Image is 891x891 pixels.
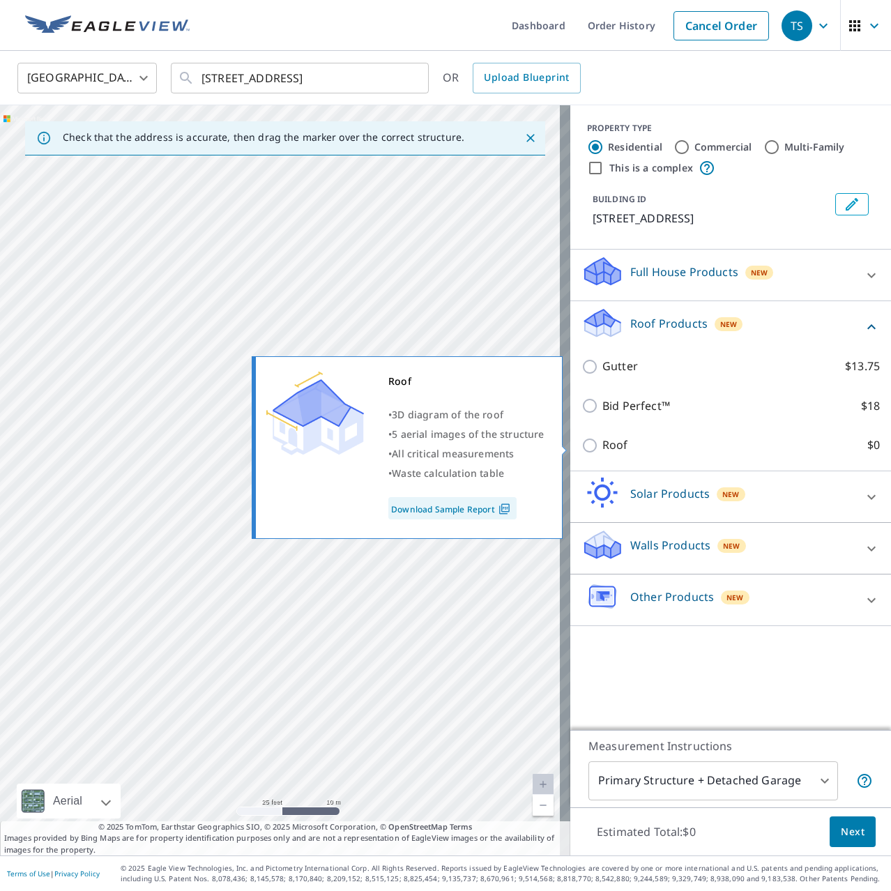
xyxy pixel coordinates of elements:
span: All critical measurements [392,447,514,460]
p: Estimated Total: $0 [586,816,707,847]
p: $0 [867,436,880,454]
a: Current Level 20, Zoom Out [533,795,554,816]
img: Pdf Icon [495,503,514,515]
div: PROPERTY TYPE [587,122,874,135]
div: TS [782,10,812,41]
span: Waste calculation table [392,466,504,480]
div: Roof ProductsNew [581,307,880,346]
a: OpenStreetMap [388,821,447,832]
div: Primary Structure + Detached Garage [588,761,838,800]
div: [GEOGRAPHIC_DATA] [17,59,157,98]
label: Multi-Family [784,140,845,154]
button: Edit building 1 [835,193,869,215]
p: Measurement Instructions [588,738,873,754]
div: • [388,425,544,444]
div: Roof [388,372,544,391]
p: $18 [861,397,880,415]
a: Cancel Order [673,11,769,40]
span: New [722,489,740,500]
span: New [720,319,738,330]
div: Other ProductsNew [581,580,880,620]
a: Terms [450,821,473,832]
span: New [726,592,744,603]
p: Roof Products [630,315,708,332]
a: Terms of Use [7,869,50,878]
button: Next [830,816,876,848]
div: Full House ProductsNew [581,255,880,295]
span: © 2025 TomTom, Earthstar Geographics SIO, © 2025 Microsoft Corporation, © [98,821,473,833]
div: Aerial [17,784,121,818]
div: OR [443,63,581,93]
a: Privacy Policy [54,869,100,878]
img: EV Logo [25,15,190,36]
p: © 2025 Eagle View Technologies, Inc. and Pictometry International Corp. All Rights Reserved. Repo... [121,863,884,884]
button: Close [521,129,540,147]
div: • [388,405,544,425]
div: • [388,464,544,483]
a: Download Sample Report [388,497,517,519]
span: 5 aerial images of the structure [392,427,544,441]
p: [STREET_ADDRESS] [593,210,830,227]
span: New [723,540,740,551]
span: Upload Blueprint [484,69,569,86]
p: Other Products [630,588,714,605]
img: Premium [266,372,364,455]
div: Solar ProductsNew [581,477,880,517]
div: Aerial [49,784,86,818]
p: BUILDING ID [593,193,646,205]
span: New [751,267,768,278]
p: Roof [602,436,628,454]
div: • [388,444,544,464]
p: Solar Products [630,485,710,502]
p: Bid Perfect™ [602,397,670,415]
p: Full House Products [630,264,738,280]
a: Upload Blueprint [473,63,580,93]
input: Search by address or latitude-longitude [201,59,400,98]
a: Current Level 20, Zoom In Disabled [533,774,554,795]
span: 3D diagram of the roof [392,408,503,421]
p: Check that the address is accurate, then drag the marker over the correct structure. [63,131,464,144]
label: Commercial [694,140,752,154]
label: This is a complex [609,161,693,175]
p: $13.75 [845,358,880,375]
div: Walls ProductsNew [581,528,880,568]
span: Next [841,823,865,841]
span: Your report will include the primary structure and a detached garage if one exists. [856,772,873,789]
p: Walls Products [630,537,710,554]
p: Gutter [602,358,638,375]
label: Residential [608,140,662,154]
p: | [7,869,100,878]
